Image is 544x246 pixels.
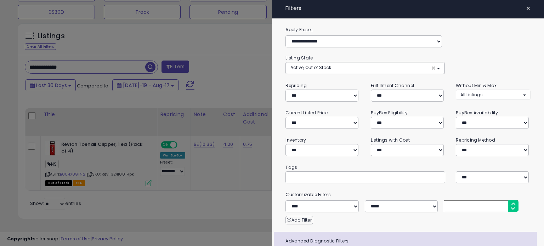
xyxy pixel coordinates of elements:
[371,137,410,143] small: Listings with Cost
[371,82,414,88] small: Fulfillment Channel
[456,137,495,143] small: Repricing Method
[285,137,306,143] small: Inventory
[286,62,444,74] button: Active, Out of Stock ×
[523,4,533,13] button: ×
[285,55,313,61] small: Listing State
[431,64,436,72] span: ×
[371,110,408,116] small: BuyBox Eligibility
[456,82,497,88] small: Without Min & Max
[456,90,530,100] button: All Listings
[280,191,535,199] small: Customizable Filters
[280,237,537,245] span: Advanced Diagnostic Filters
[285,82,307,88] small: Repricing
[280,26,535,34] label: Apply Preset:
[285,216,313,224] button: Add Filter
[285,5,530,11] h4: Filters
[290,64,331,70] span: Active, Out of Stock
[456,110,498,116] small: BuyBox Availability
[460,92,483,98] span: All Listings
[285,110,327,116] small: Current Listed Price
[280,164,535,171] small: Tags
[526,4,531,13] span: ×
